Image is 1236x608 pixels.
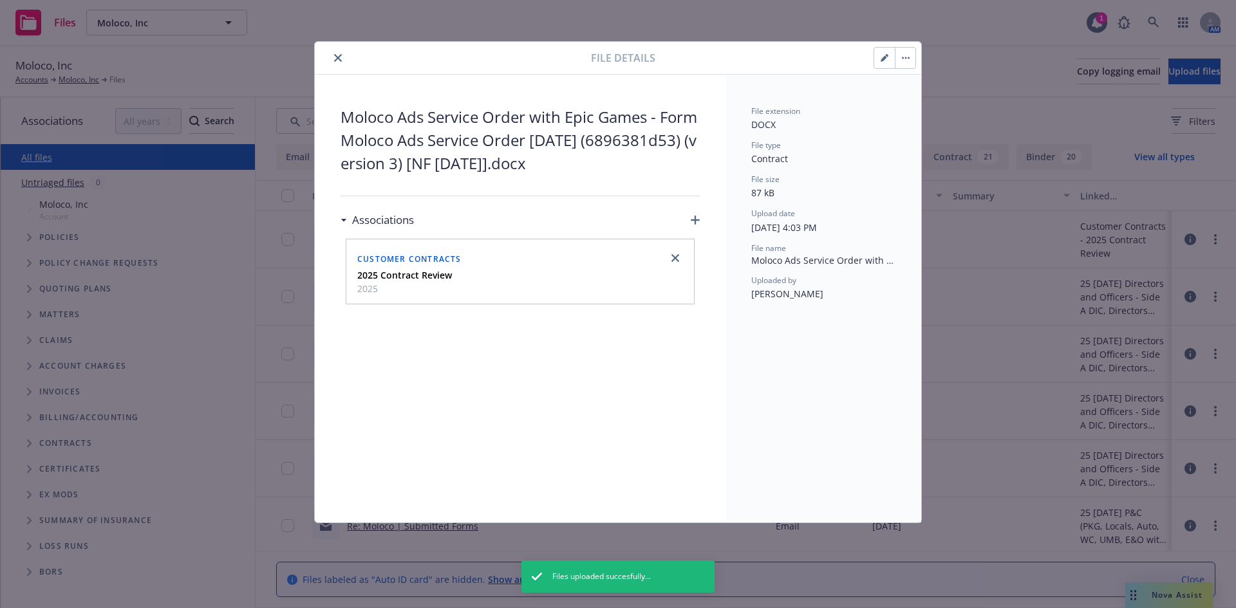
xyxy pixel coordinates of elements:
span: Moloco Ads Service Order with Epic Games - Form Moloco Ads Service Order [DATE] (6896381d53) (ver... [751,253,895,267]
a: close [668,250,683,266]
span: Contract [751,152,788,165]
span: DOCX [751,118,776,131]
span: File extension [751,106,800,116]
span: 2025 [357,282,452,295]
span: File details [591,50,655,66]
div: Associations [341,212,414,228]
span: File size [751,174,780,185]
span: Moloco Ads Service Order with Epic Games - Form Moloco Ads Service Order [DATE] (6896381d53) (ver... [341,106,700,175]
span: File type [751,140,781,151]
span: Upload date [751,208,795,219]
span: Customer Contracts [357,253,462,264]
strong: 2025 Contract Review [357,269,452,281]
span: [PERSON_NAME] [751,288,823,300]
span: Uploaded by [751,275,796,286]
h3: Associations [352,212,414,228]
button: close [330,50,346,66]
span: [DATE] 4:03 PM [751,221,817,234]
span: File name [751,243,786,253]
span: Files uploaded succesfully... [552,571,651,582]
span: 87 kB [751,187,774,199]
